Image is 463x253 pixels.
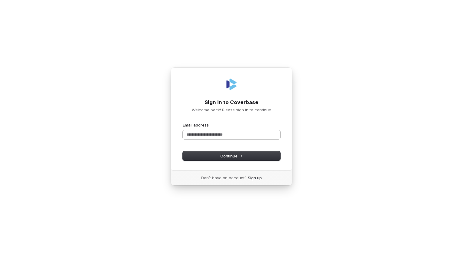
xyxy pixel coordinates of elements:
[224,77,239,92] img: Coverbase
[183,107,280,113] p: Welcome back! Please sign in to continue
[220,153,243,159] span: Continue
[248,175,262,180] a: Sign up
[183,122,209,128] label: Email address
[201,175,247,180] span: Don’t have an account?
[183,151,280,160] button: Continue
[183,99,280,106] h1: Sign in to Coverbase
